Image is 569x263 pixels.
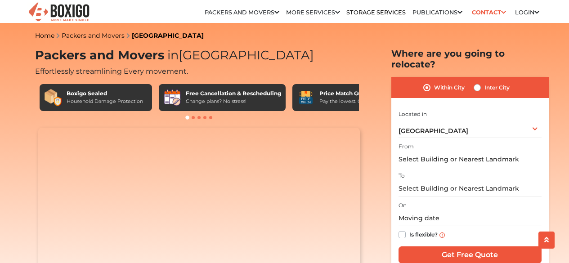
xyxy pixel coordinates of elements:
[319,89,388,98] div: Price Match Guarantee
[297,89,315,107] img: Price Match Guarantee
[399,143,414,151] label: From
[439,232,445,238] img: info
[167,48,179,62] span: in
[62,31,125,40] a: Packers and Movers
[538,232,555,249] button: scroll up
[391,48,549,70] h2: Where are you going to relocate?
[515,9,539,16] a: Login
[434,82,465,93] label: Within City
[409,229,438,239] label: Is flexible?
[205,9,279,16] a: Packers and Movers
[186,98,281,105] div: Change plans? No stress!
[412,9,462,16] a: Publications
[399,127,468,135] span: [GEOGRAPHIC_DATA]
[399,210,542,226] input: Moving date
[399,110,427,118] label: Located in
[399,152,542,167] input: Select Building or Nearest Landmark
[44,89,62,107] img: Boxigo Sealed
[399,181,542,196] input: Select Building or Nearest Landmark
[319,98,388,105] div: Pay the lowest. Guaranteed!
[286,9,340,16] a: More services
[163,89,181,107] img: Free Cancellation & Rescheduling
[67,89,143,98] div: Boxigo Sealed
[35,48,363,63] h1: Packers and Movers
[346,9,406,16] a: Storage Services
[484,82,510,93] label: Inter City
[164,48,314,62] span: [GEOGRAPHIC_DATA]
[399,201,407,210] label: On
[132,31,204,40] a: [GEOGRAPHIC_DATA]
[469,5,509,19] a: Contact
[35,67,188,76] span: Effortlessly streamlining Every movement.
[27,1,90,23] img: Boxigo
[399,172,405,180] label: To
[186,89,281,98] div: Free Cancellation & Rescheduling
[67,98,143,105] div: Household Damage Protection
[35,31,54,40] a: Home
